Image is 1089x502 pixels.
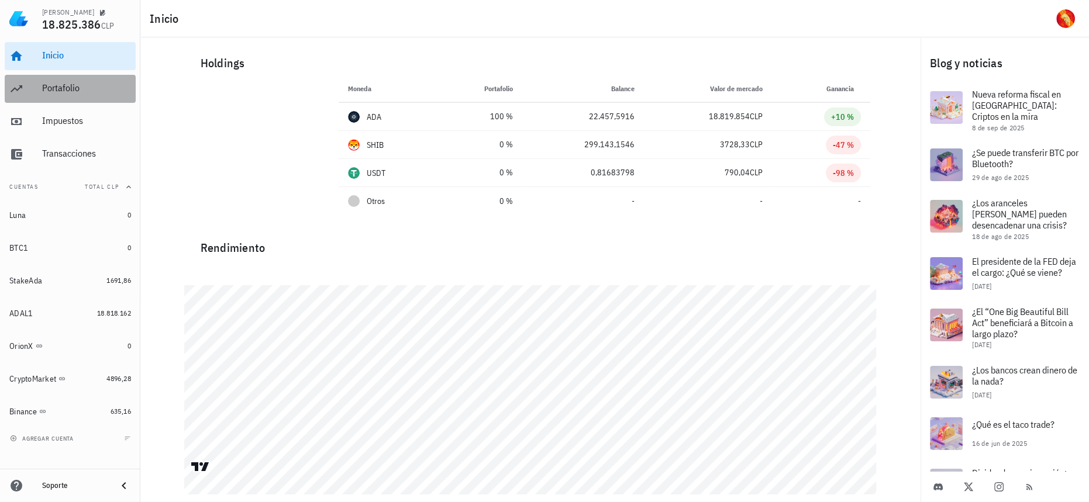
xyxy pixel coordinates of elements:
div: 0 % [448,139,513,151]
a: Inicio [5,42,136,70]
span: 1691,86 [106,276,131,285]
span: 635,16 [111,407,131,416]
span: 4896,28 [106,374,131,383]
div: USDT [367,167,386,179]
a: Nueva reforma fiscal en [GEOGRAPHIC_DATA]: Criptos en la mira 8 de sep de 2025 [921,82,1089,139]
a: StakeAda 1691,86 [5,266,136,295]
span: 0 [127,210,131,219]
a: Binance 635,16 [5,397,136,425]
img: LedgiFi [9,9,28,28]
div: avatar [1056,9,1075,28]
span: - [858,196,861,206]
h1: Inicio [150,9,184,28]
span: - [632,196,635,206]
div: 22.457,5916 [532,110,635,123]
span: Nueva reforma fiscal en [GEOGRAPHIC_DATA]: Criptos en la mira [972,88,1061,122]
div: BTC1 [9,243,28,253]
span: CLP [750,167,763,178]
span: [DATE] [972,282,991,290]
span: 790,04 [725,167,750,178]
div: Inicio [42,50,131,61]
a: ¿Se puede transferir BTC por Bluetooth? 29 de ago de 2025 [921,139,1089,191]
div: +10 % [831,111,854,123]
th: Moneda [339,75,439,103]
span: agregar cuenta [12,435,74,442]
div: Holdings [191,44,870,82]
span: ¿Se puede transferir BTC por Bluetooth? [972,147,1078,169]
div: ADA [367,111,382,123]
div: 299.143,1546 [532,139,635,151]
button: agregar cuenta [7,432,79,444]
th: Valor de mercado [644,75,772,103]
span: El presidente de la FED deja el cargo: ¿Qué se viene? [972,255,1076,278]
div: USDT-icon [348,167,360,179]
div: [PERSON_NAME] [42,8,94,17]
div: -98 % [833,167,854,179]
span: Total CLP [85,183,119,191]
a: Portafolio [5,75,136,103]
span: ¿Los aranceles [PERSON_NAME] pueden desencadenar una crisis? [972,197,1067,231]
span: CLP [750,111,763,122]
div: SHIB-icon [348,139,360,151]
span: 18.818.162 [97,309,131,317]
a: El presidente de la FED deja el cargo: ¿Qué se viene? [DATE] [921,248,1089,299]
div: 100 % [448,110,513,123]
span: 16 de jun de 2025 [972,439,1027,448]
a: Charting by TradingView [190,461,211,472]
th: Balance [522,75,644,103]
span: CLP [101,20,115,31]
a: ¿Los aranceles [PERSON_NAME] pueden desencadenar una crisis? 18 de ago de 2025 [921,191,1089,248]
span: 18.819.854 [709,111,750,122]
div: Portafolio [42,82,131,94]
span: ¿Qué es el taco trade? [972,418,1054,430]
span: - [760,196,763,206]
span: 8 de sep de 2025 [972,123,1024,132]
span: 18.825.386 [42,16,101,32]
div: ADAL1 [9,309,33,318]
span: [DATE] [972,390,991,399]
div: Soporte [42,481,108,490]
a: ADAL1 18.818.162 [5,299,136,327]
div: OrionX [9,341,33,351]
span: ¿Los bancos crean dinero de la nada? [972,364,1077,387]
span: Ganancia [826,84,861,93]
a: BTC1 0 [5,234,136,262]
a: OrionX 0 [5,332,136,360]
th: Portafolio [439,75,522,103]
span: 18 de ago de 2025 [972,232,1029,241]
a: Luna 0 [5,201,136,229]
a: Transacciones [5,140,136,168]
span: [DATE] [972,340,991,349]
a: ¿El “One Big Beautiful Bill Act” beneficiará a Bitcoin a largo plazo? [DATE] [921,299,1089,356]
div: 0 % [448,167,513,179]
div: 0,81683798 [532,167,635,179]
a: ¿Qué es el taco trade? 16 de jun de 2025 [921,408,1089,459]
span: Otros [367,195,385,207]
span: 0 [127,341,131,350]
span: ¿El “One Big Beautiful Bill Act” beneficiará a Bitcoin a largo plazo? [972,306,1073,340]
div: Binance [9,407,37,417]
span: CLP [750,139,763,150]
span: 3728,33 [720,139,750,150]
div: CryptoMarket [9,374,56,384]
div: Luna [9,210,26,220]
a: ¿Los bancos crean dinero de la nada? [DATE] [921,356,1089,408]
div: ADA-icon [348,111,360,123]
div: 0 % [448,195,513,207]
a: Impuestos [5,108,136,136]
div: -47 % [833,139,854,151]
span: 29 de ago de 2025 [972,173,1029,182]
div: Impuestos [42,115,131,126]
div: Blog y noticias [921,44,1089,82]
button: CuentasTotal CLP [5,173,136,201]
div: Transacciones [42,148,131,159]
div: SHIB [367,139,384,151]
div: StakeAda [9,276,42,286]
a: CryptoMarket 4896,28 [5,365,136,393]
div: Rendimiento [191,229,870,257]
span: 0 [127,243,131,252]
